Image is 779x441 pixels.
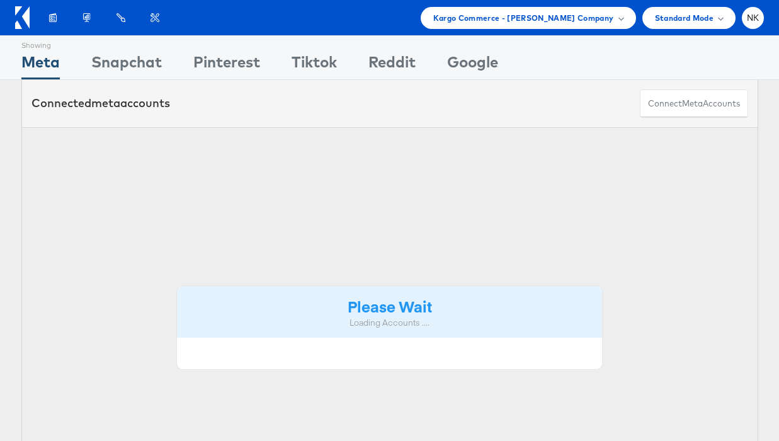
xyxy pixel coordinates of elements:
[31,95,170,112] div: Connected accounts
[91,51,162,79] div: Snapchat
[640,89,748,118] button: ConnectmetaAccounts
[368,51,416,79] div: Reddit
[682,98,703,110] span: meta
[292,51,337,79] div: Tiktok
[21,36,60,51] div: Showing
[348,295,432,316] strong: Please Wait
[655,11,714,25] span: Standard Mode
[747,14,759,22] span: NK
[21,51,60,79] div: Meta
[447,51,498,79] div: Google
[186,317,593,329] div: Loading Accounts ....
[433,11,614,25] span: Kargo Commerce - [PERSON_NAME] Company
[91,96,120,110] span: meta
[193,51,260,79] div: Pinterest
